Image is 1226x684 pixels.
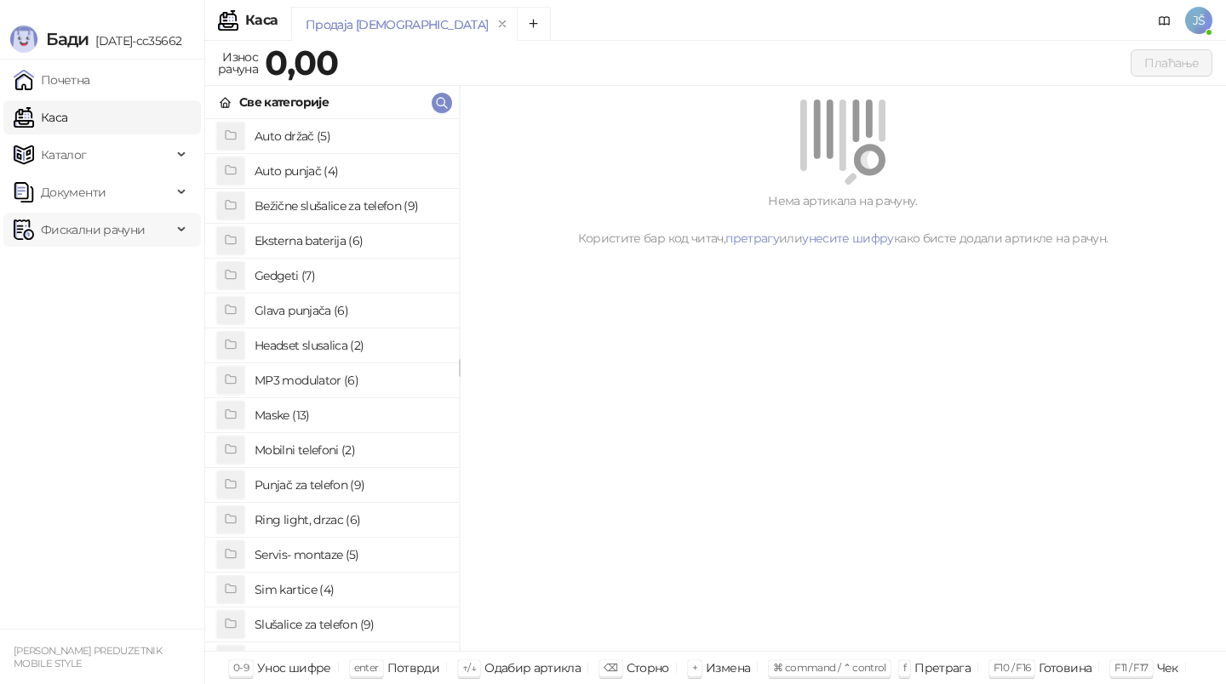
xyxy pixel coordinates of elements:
[255,367,445,394] h4: MP3 modulator (6)
[255,402,445,429] h4: Maske (13)
[517,7,551,41] button: Add tab
[265,42,338,83] strong: 0,00
[41,175,106,209] span: Документи
[773,661,886,674] span: ⌘ command / ⌃ control
[14,63,90,97] a: Почетна
[89,33,181,48] span: [DATE]-cc35662
[215,46,261,80] div: Износ рачуна
[239,93,329,111] div: Све категорије
[46,29,89,49] span: Бади
[233,661,249,674] span: 0-9
[255,611,445,638] h4: Slušalice za telefon (9)
[1151,7,1178,34] a: Документација
[255,332,445,359] h4: Headset slusalica (2)
[245,14,278,27] div: Каса
[306,15,488,34] div: Продаја [DEMOGRAPHIC_DATA]
[480,191,1206,248] div: Нема артикала на рачуну. Користите бар код читач, или како бисте додали артикле на рачун.
[255,297,445,324] h4: Glava punjača (6)
[692,661,697,674] span: +
[255,436,445,464] h4: Mobilni telefoni (2)
[257,657,331,679] div: Унос шифре
[255,471,445,499] h4: Punjač za telefon (9)
[802,231,894,246] a: унесите шифру
[706,657,750,679] div: Измена
[255,646,445,673] h4: Staklo za telefon (7)
[10,26,37,53] img: Logo
[205,119,459,651] div: grid
[255,506,445,533] h4: Ring light, drzac (6)
[725,231,779,246] a: претрагу
[604,661,617,674] span: ⌫
[387,657,440,679] div: Потврди
[41,213,145,247] span: Фискални рачуни
[255,192,445,219] h4: Bežične slušalice za telefon (9)
[1157,657,1178,679] div: Чек
[14,100,67,134] a: Каса
[255,541,445,568] h4: Servis- montaze (5)
[14,645,162,670] small: [PERSON_NAME] PREDUZETNIK MOBILE STYLE
[1185,7,1212,34] span: JŠ
[484,657,581,679] div: Одабир артикла
[903,661,906,674] span: f
[994,661,1030,674] span: F10 / F16
[491,17,513,31] button: remove
[255,123,445,150] h4: Auto držač (5)
[255,576,445,603] h4: Sim kartice (4)
[1039,657,1091,679] div: Готовина
[914,657,971,679] div: Претрага
[255,157,445,185] h4: Auto punjač (4)
[41,138,87,172] span: Каталог
[627,657,669,679] div: Сторно
[255,262,445,289] h4: Gedgeti (7)
[1114,661,1148,674] span: F11 / F17
[1131,49,1212,77] button: Плаћање
[255,227,445,254] h4: Eksterna baterija (6)
[354,661,379,674] span: enter
[462,661,476,674] span: ↑/↓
